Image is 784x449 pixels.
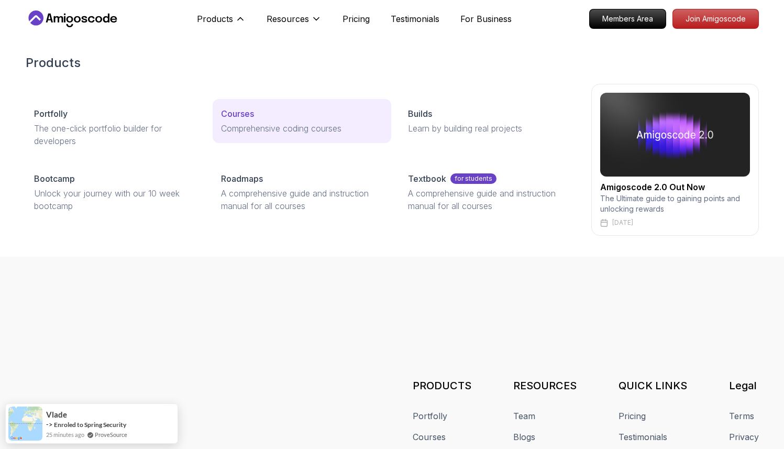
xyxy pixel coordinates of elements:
[413,431,446,443] a: Courses
[95,430,127,439] a: ProveSource
[400,99,578,143] a: BuildsLearn by building real projects
[197,13,233,25] p: Products
[513,431,535,443] a: Blogs
[590,9,666,28] p: Members Area
[213,164,391,221] a: RoadmapsA comprehensive guide and instruction manual for all courses
[408,122,570,135] p: Learn by building real projects
[513,410,535,422] a: Team
[612,218,633,227] p: [DATE]
[513,378,577,393] h3: RESOURCES
[729,410,754,422] a: Terms
[400,164,578,221] a: Textbookfor studentsA comprehensive guide and instruction manual for all courses
[221,172,263,185] p: Roadmaps
[600,181,750,193] h2: Amigoscode 2.0 Out Now
[343,13,370,25] a: Pricing
[391,13,439,25] a: Testimonials
[34,107,68,120] p: Portfolly
[408,187,570,212] p: A comprehensive guide and instruction manual for all courses
[619,378,687,393] h3: QUICK LINKS
[408,107,432,120] p: Builds
[591,84,759,236] a: amigoscode 2.0Amigoscode 2.0 Out NowThe Ultimate guide to gaining points and unlocking rewards[DATE]
[729,378,759,393] h3: Legal
[8,407,42,441] img: provesource social proof notification image
[46,410,67,419] span: Vlade
[26,164,204,221] a: BootcampUnlock your journey with our 10 week bootcamp
[26,99,204,156] a: PortfollyThe one-click portfolio builder for developers
[672,9,759,29] a: Join Amigoscode
[26,54,759,71] h2: Products
[54,421,126,429] a: Enroled to Spring Security
[267,13,309,25] p: Resources
[413,410,447,422] a: Portfolly
[600,193,750,214] p: The Ultimate guide to gaining points and unlocking rewards
[221,107,254,120] p: Courses
[213,99,391,143] a: CoursesComprehensive coding courses
[460,13,512,25] a: For Business
[46,420,53,429] span: ->
[450,173,496,184] p: for students
[267,13,322,34] button: Resources
[46,430,84,439] span: 25 minutes ago
[619,431,667,443] a: Testimonials
[673,9,758,28] p: Join Amigoscode
[34,122,196,147] p: The one-click portfolio builder for developers
[34,187,196,212] p: Unlock your journey with our 10 week bootcamp
[589,9,666,29] a: Members Area
[221,122,383,135] p: Comprehensive coding courses
[413,378,471,393] h3: PRODUCTS
[221,187,383,212] p: A comprehensive guide and instruction manual for all courses
[600,93,750,177] img: amigoscode 2.0
[34,172,75,185] p: Bootcamp
[408,172,446,185] p: Textbook
[729,431,759,443] a: Privacy
[197,13,246,34] button: Products
[619,410,646,422] a: Pricing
